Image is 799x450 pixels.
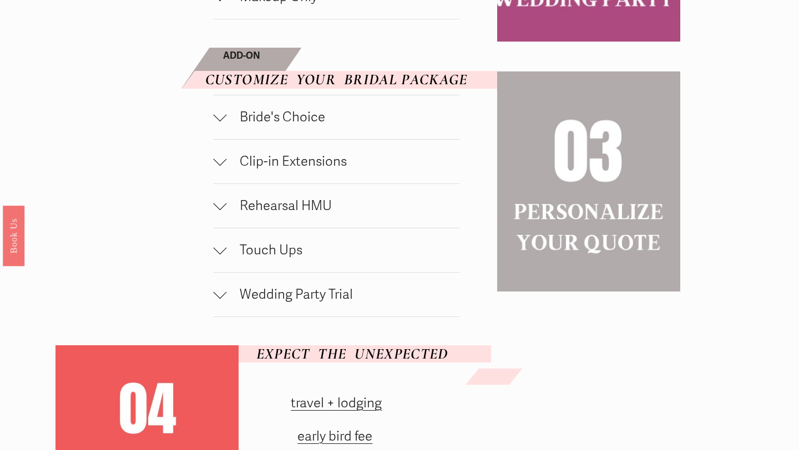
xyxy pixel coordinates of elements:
strong: ADD-ON [223,50,260,62]
button: Rehearsal HMU [213,184,459,228]
a: Book Us [3,206,24,266]
span: Touch Ups [226,242,459,258]
span: Wedding Party Trial [226,287,459,303]
button: Touch Ups [213,228,459,272]
a: early bird fee [297,428,372,444]
button: Bride's Choice [213,95,459,139]
span: Rehearsal HMU [226,198,459,214]
span: Clip-in Extensions [226,154,459,170]
em: CUSTOMIZE YOUR BRIDAL PACKAGE [205,70,468,89]
button: Wedding Party Trial [213,273,459,316]
span: Bride's Choice [226,109,459,125]
a: travel + lodging [291,395,382,411]
em: EXPECT THE UNEXPECTED [256,345,448,363]
button: Clip-in Extensions [213,140,459,183]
